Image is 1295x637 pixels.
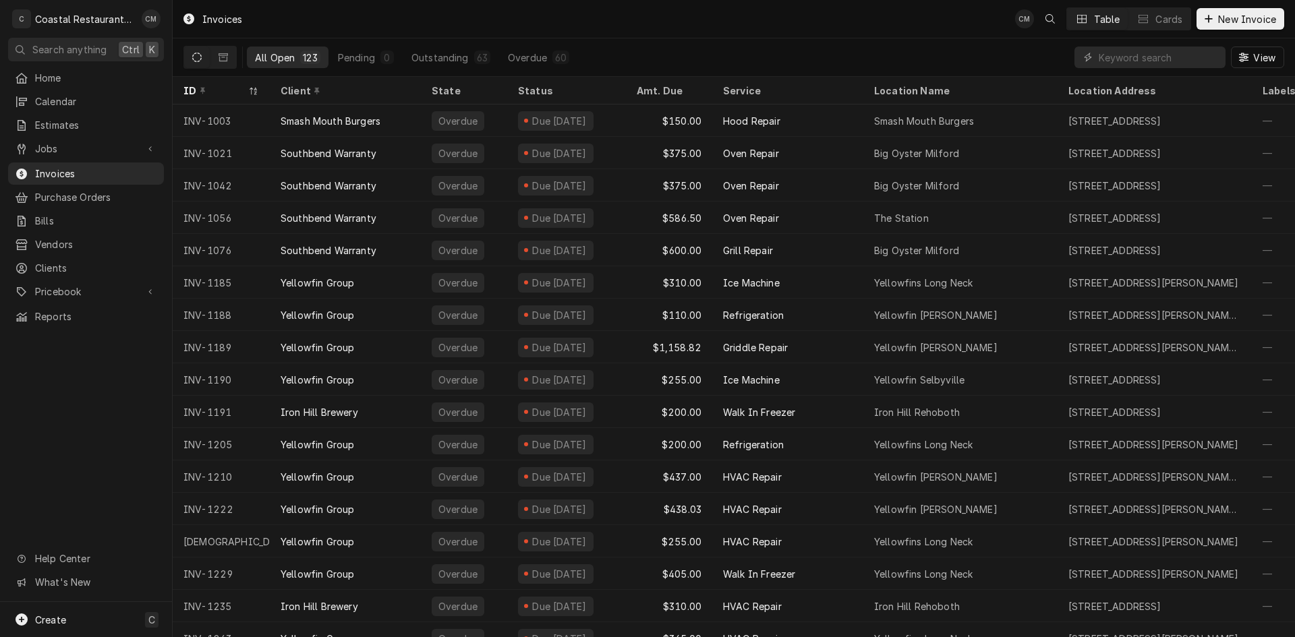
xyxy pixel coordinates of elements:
[173,104,270,137] div: INV-1003
[437,405,479,419] div: Overdue
[8,186,164,208] a: Purchase Orders
[35,261,157,275] span: Clients
[437,276,479,290] div: Overdue
[637,84,699,98] div: Amt. Due
[1155,12,1182,26] div: Cards
[281,340,354,355] div: Yellowfin Group
[281,470,354,484] div: Yellowfin Group
[723,146,779,160] div: Oven Repair
[1215,12,1279,26] span: New Invoice
[531,502,588,516] div: Due [DATE]
[477,51,488,65] div: 63
[437,146,479,160] div: Overdue
[281,243,376,257] div: Southbend Warranty
[723,373,780,387] div: Ice Machine
[173,363,270,396] div: INV-1190
[626,590,712,622] div: $310.00
[35,71,157,85] span: Home
[35,118,157,132] span: Estimates
[173,234,270,266] div: INV-1076
[173,331,270,363] div: INV-1189
[531,437,588,452] div: Due [DATE]
[626,266,712,299] div: $310.00
[723,405,795,419] div: Walk In Freezer
[281,437,354,452] div: Yellowfin Group
[1197,8,1284,30] button: New Invoice
[281,535,354,549] div: Yellowfin Group
[1068,567,1239,581] div: [STREET_ADDRESS][PERSON_NAME]
[626,396,712,428] div: $200.00
[35,551,156,566] span: Help Center
[1068,470,1241,484] div: [STREET_ADDRESS][PERSON_NAME][PERSON_NAME]
[1094,12,1120,26] div: Table
[626,299,712,331] div: $110.00
[626,428,712,460] div: $200.00
[1068,373,1161,387] div: [STREET_ADDRESS]
[1099,47,1219,68] input: Keyword search
[626,331,712,363] div: $1,158.82
[874,146,959,160] div: Big Oyster Milford
[183,84,246,98] div: ID
[173,137,270,169] div: INV-1021
[1068,276,1239,290] div: [STREET_ADDRESS][PERSON_NAME]
[281,567,354,581] div: Yellowfin Group
[281,84,407,98] div: Client
[531,599,588,613] div: Due [DATE]
[1068,502,1241,516] div: [STREET_ADDRESS][PERSON_NAME][PERSON_NAME]
[531,211,588,225] div: Due [DATE]
[1068,308,1241,322] div: [STREET_ADDRESS][PERSON_NAME][PERSON_NAME]
[8,233,164,255] a: Vendors
[1068,599,1161,613] div: [STREET_ADDRESS]
[531,405,588,419] div: Due [DATE]
[173,396,270,428] div: INV-1191
[437,211,479,225] div: Overdue
[35,284,137,299] span: Pricebook
[173,590,270,622] div: INV-1235
[626,557,712,590] div: $405.00
[8,257,164,279] a: Clients
[1250,51,1278,65] span: View
[437,243,479,257] div: Overdue
[338,51,375,65] div: Pending
[518,84,612,98] div: Status
[531,179,588,193] div: Due [DATE]
[122,42,140,57] span: Ctrl
[281,114,380,128] div: Smash Mouth Burgers
[383,51,391,65] div: 0
[874,599,960,613] div: Iron Hill Rehoboth
[12,9,31,28] div: C
[723,599,782,613] div: HVAC Repair
[149,42,155,57] span: K
[1068,535,1239,549] div: [STREET_ADDRESS][PERSON_NAME]
[531,535,588,549] div: Due [DATE]
[1068,84,1238,98] div: Location Address
[626,493,712,525] div: $438.03
[531,340,588,355] div: Due [DATE]
[531,567,588,581] div: Due [DATE]
[874,535,973,549] div: Yellowfins Long Neck
[281,373,354,387] div: Yellowfin Group
[281,179,376,193] div: Southbend Warranty
[32,42,107,57] span: Search anything
[626,234,712,266] div: $600.00
[531,114,588,128] div: Due [DATE]
[281,599,358,613] div: Iron Hill Brewery
[1068,211,1161,225] div: [STREET_ADDRESS]
[148,613,155,627] span: C
[874,84,1044,98] div: Location Name
[173,460,270,493] div: INV-1210
[173,169,270,202] div: INV-1042
[723,567,795,581] div: Walk In Freezer
[8,114,164,136] a: Estimates
[874,502,998,516] div: Yellowfin [PERSON_NAME]
[142,9,161,28] div: CM
[874,437,973,452] div: Yellowfins Long Neck
[723,308,784,322] div: Refrigeration
[874,470,998,484] div: Yellowfin [PERSON_NAME]
[723,437,784,452] div: Refrigeration
[35,94,157,109] span: Calendar
[173,493,270,525] div: INV-1222
[281,211,376,225] div: Southbend Warranty
[723,84,850,98] div: Service
[281,405,358,419] div: Iron Hill Brewery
